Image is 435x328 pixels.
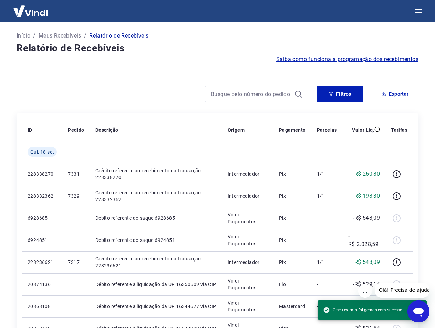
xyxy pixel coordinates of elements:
[317,171,337,177] p: 1/1
[68,171,84,177] p: 7331
[228,277,268,291] p: Vindi Pagamentos
[28,193,57,199] p: 228332362
[323,307,403,314] span: O seu extrato foi gerado com sucesso!
[276,55,418,63] a: Saiba como funciona a programação dos recebimentos
[68,193,84,199] p: 7329
[95,303,217,310] p: Débito referente à liquidação da UR 16344677 via CIP
[279,303,306,310] p: Mastercard
[354,170,380,178] p: R$ 260,80
[279,193,306,199] p: Pix
[28,259,57,266] p: 228236621
[39,32,81,40] a: Meus Recebíveis
[348,298,380,315] p: -R$ 2.000,91
[4,5,58,10] span: Olá! Precisa de ajuda?
[95,126,118,133] p: Descrição
[211,89,291,99] input: Busque pelo número do pedido
[28,215,57,222] p: 6928685
[68,259,84,266] p: 7317
[8,0,53,21] img: Vindi
[375,283,429,298] iframe: Mensagem da empresa
[228,126,245,133] p: Origem
[391,126,407,133] p: Tarifas
[30,148,54,155] span: Qui, 18 set
[279,215,306,222] p: Pix
[228,233,268,247] p: Vindi Pagamentos
[17,41,418,55] h4: Relatório de Recebíveis
[228,259,268,266] p: Intermediador
[353,280,380,288] p: -R$ 529,14
[228,211,268,225] p: Vindi Pagamentos
[68,126,84,133] p: Pedido
[279,126,306,133] p: Pagamento
[352,126,374,133] p: Valor Líq.
[358,284,372,298] iframe: Fechar mensagem
[28,237,57,244] p: 6924851
[317,126,337,133] p: Parcelas
[95,215,217,222] p: Débito referente ao saque 6928685
[317,281,337,288] p: -
[279,281,306,288] p: Elo
[354,258,380,266] p: R$ 548,09
[228,193,268,199] p: Intermediador
[33,32,35,40] p: /
[353,214,380,222] p: -R$ 548,09
[407,300,429,322] iframe: Botão para abrir a janela de mensagens
[89,32,148,40] p: Relatório de Recebíveis
[372,86,418,102] button: Exportar
[317,86,363,102] button: Filtros
[317,259,337,266] p: 1/1
[228,171,268,177] p: Intermediador
[279,237,306,244] p: Pix
[317,303,337,310] p: -
[84,32,86,40] p: /
[317,237,337,244] p: -
[28,171,57,177] p: 228338270
[354,192,380,200] p: R$ 198,30
[228,299,268,313] p: Vindi Pagamentos
[17,32,30,40] a: Início
[28,281,57,288] p: 20874136
[317,215,337,222] p: -
[95,281,217,288] p: Débito referente à liquidação da UR 16350509 via CIP
[95,189,217,203] p: Crédito referente ao recebimento da transação 228332362
[28,126,32,133] p: ID
[28,303,57,310] p: 20868108
[95,255,217,269] p: Crédito referente ao recebimento da transação 228236621
[279,259,306,266] p: Pix
[95,167,217,181] p: Crédito referente ao recebimento da transação 228338270
[348,232,380,248] p: -R$ 2.028,59
[279,171,306,177] p: Pix
[95,237,217,244] p: Débito referente ao saque 6924851
[317,193,337,199] p: 1/1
